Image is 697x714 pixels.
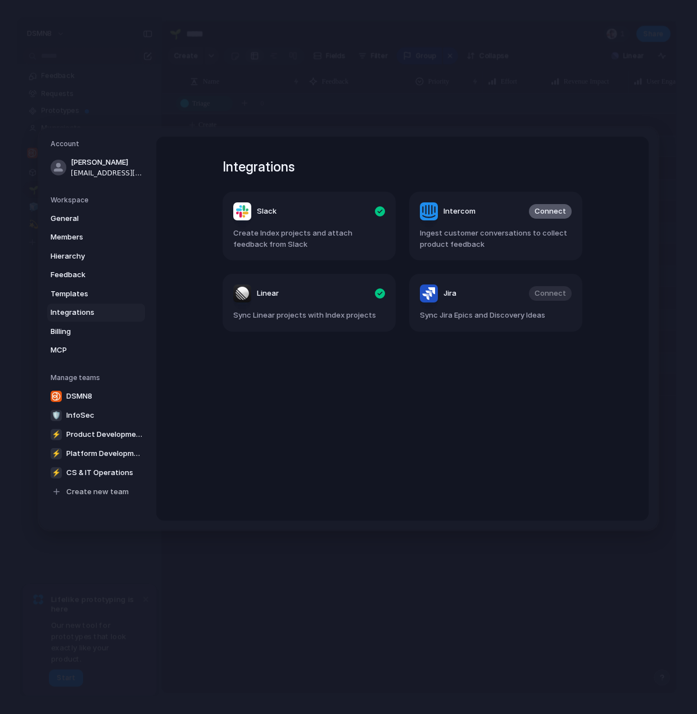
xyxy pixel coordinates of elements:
[47,482,146,500] a: Create new team
[420,228,572,250] span: Ingest customer conversations to collect product feedback
[47,444,146,462] a: ⚡Platform Development
[47,463,146,481] a: ⚡CS & IT Operations
[51,269,123,281] span: Feedback
[47,406,146,424] a: 🛡InfoSec
[233,228,385,250] span: Create Index projects and attach feedback from Slack
[47,209,145,227] a: General
[51,195,145,205] h5: Workspace
[66,409,94,421] span: InfoSec
[66,428,143,440] span: Product Development
[233,310,385,321] span: Sync Linear projects with Index projects
[443,288,456,299] span: Jira
[47,266,145,284] a: Feedback
[51,372,145,382] h5: Manage teams
[257,206,277,217] span: Slack
[47,322,145,340] a: Billing
[223,157,582,177] h1: Integrations
[51,288,123,299] span: Templates
[51,409,62,421] div: 🛡
[51,448,62,459] div: ⚡
[66,486,129,497] span: Create new team
[51,345,123,356] span: MCP
[47,304,145,322] a: Integrations
[51,213,123,224] span: General
[51,307,123,318] span: Integrations
[47,341,145,359] a: MCP
[51,250,123,261] span: Hierarchy
[51,326,123,337] span: Billing
[51,467,62,478] div: ⚡
[529,204,572,219] button: Connect
[535,206,566,217] span: Connect
[51,139,145,149] h5: Account
[443,206,476,217] span: Intercom
[47,247,145,265] a: Hierarchy
[66,390,92,401] span: DSMN8
[47,153,145,182] a: [PERSON_NAME][EMAIL_ADDRESS][DOMAIN_NAME]
[47,425,146,443] a: ⚡Product Development
[71,157,143,168] span: [PERSON_NAME]
[51,232,123,243] span: Members
[66,448,143,459] span: Platform Development
[420,310,572,321] span: Sync Jira Epics and Discovery Ideas
[47,284,145,302] a: Templates
[47,387,146,405] a: DSMN8
[47,228,145,246] a: Members
[66,467,133,478] span: CS & IT Operations
[71,168,143,178] span: [EMAIL_ADDRESS][DOMAIN_NAME]
[257,288,279,299] span: Linear
[51,428,62,440] div: ⚡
